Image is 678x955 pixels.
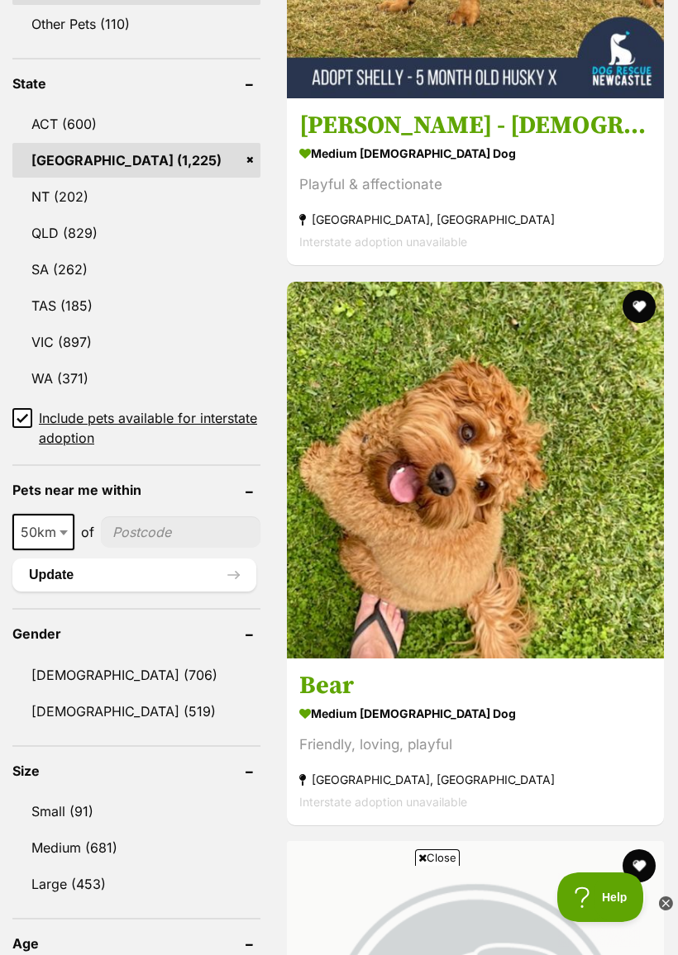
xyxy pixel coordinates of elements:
[12,252,260,287] a: SA (262)
[38,872,640,947] iframe: Advertisement
[81,522,94,542] span: of
[12,7,260,41] a: Other Pets (110)
[12,830,260,865] a: Medium (681)
[557,872,645,922] iframe: Help Scout Beacon - Open
[12,107,260,141] a: ACT (600)
[299,142,652,166] strong: medium [DEMOGRAPHIC_DATA] Dog
[12,763,260,778] header: Size
[14,520,73,544] span: 50km
[12,143,260,178] a: [GEOGRAPHIC_DATA] (1,225)
[12,626,260,641] header: Gender
[299,209,652,231] strong: [GEOGRAPHIC_DATA], [GEOGRAPHIC_DATA]
[12,288,260,323] a: TAS (185)
[299,111,652,142] h3: [PERSON_NAME] - [DEMOGRAPHIC_DATA] Husky X
[12,216,260,250] a: QLD (829)
[12,408,260,448] a: Include pets available for interstate adoption
[12,658,260,692] a: [DEMOGRAPHIC_DATA] (706)
[101,516,260,548] input: postcode
[299,768,652,791] strong: [GEOGRAPHIC_DATA], [GEOGRAPHIC_DATA]
[12,514,74,550] span: 50km
[287,658,664,825] a: Bear medium [DEMOGRAPHIC_DATA] Dog Friendly, loving, playful [GEOGRAPHIC_DATA], [GEOGRAPHIC_DATA]...
[623,290,656,323] button: favourite
[299,734,652,756] div: Friendly, loving, playful
[415,849,460,866] span: Close
[287,282,664,658] img: Bear - Cavalier King Charles Spaniel x Poodle (Standard) Dog
[12,361,260,396] a: WA (371)
[12,325,260,359] a: VIC (897)
[623,849,656,882] button: favourite
[12,482,260,497] header: Pets near me within
[12,694,260,729] a: [DEMOGRAPHIC_DATA] (519)
[12,794,260,829] a: Small (91)
[12,867,260,901] a: Large (453)
[12,558,256,592] button: Update
[287,98,664,266] a: [PERSON_NAME] - [DEMOGRAPHIC_DATA] Husky X medium [DEMOGRAPHIC_DATA] Dog Playful & affectionate [...
[299,795,467,809] span: Interstate adoption unavailable
[12,76,260,91] header: State
[39,408,260,448] span: Include pets available for interstate adoption
[299,670,652,701] h3: Bear
[299,701,652,725] strong: medium [DEMOGRAPHIC_DATA] Dog
[299,235,467,249] span: Interstate adoption unavailable
[12,179,260,214] a: NT (202)
[299,174,652,197] div: Playful & affectionate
